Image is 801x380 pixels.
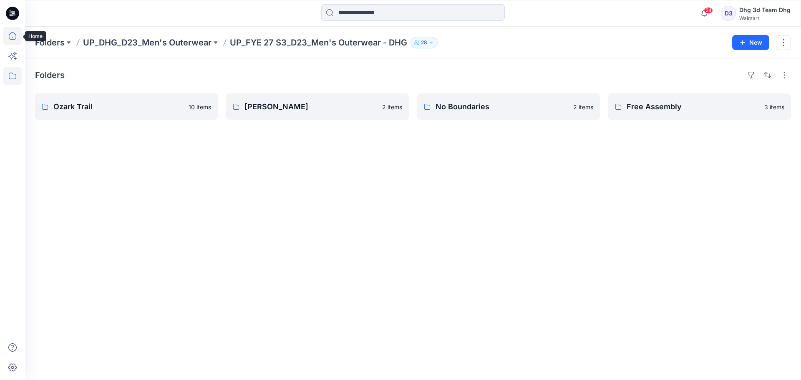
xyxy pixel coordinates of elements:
p: 2 items [382,103,402,111]
div: Walmart [739,15,791,21]
h4: Folders [35,70,65,80]
div: Dhg 3d Team Dhg [739,5,791,15]
a: UP_DHG_D23_Men's Outerwear [83,37,212,48]
p: Free Assembly [627,101,759,113]
button: New [732,35,769,50]
p: No Boundaries [436,101,568,113]
p: [PERSON_NAME] [244,101,377,113]
p: 2 items [573,103,593,111]
a: Free Assembly3 items [608,93,791,120]
p: 10 items [189,103,211,111]
span: 24 [704,7,713,14]
a: Ozark Trail10 items [35,93,218,120]
p: 28 [421,38,427,47]
p: UP_FYE 27 S3_D23_Men's Outerwear - DHG [230,37,407,48]
p: Ozark Trail [53,101,184,113]
div: D3 [721,6,736,21]
p: 3 items [764,103,784,111]
a: No Boundaries2 items [417,93,600,120]
a: Folders [35,37,65,48]
button: 28 [411,37,438,48]
a: [PERSON_NAME]2 items [226,93,409,120]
